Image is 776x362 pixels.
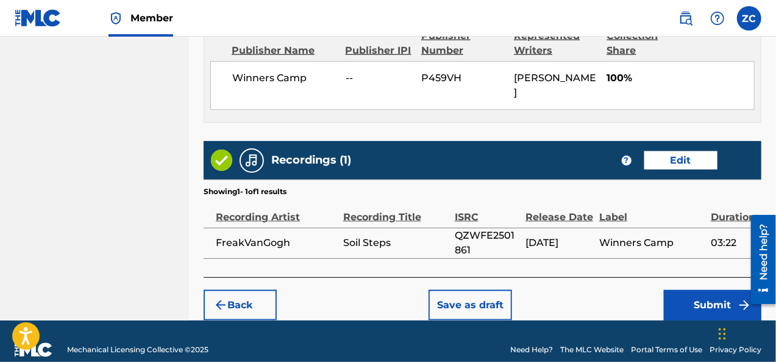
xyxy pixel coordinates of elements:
div: Publisher IPI [346,43,412,58]
button: Edit [644,151,717,170]
span: P459VH [421,71,505,85]
span: 100% [607,71,754,85]
div: Collection Share [607,29,686,58]
div: Drag [719,316,726,352]
div: Publisher Name [232,43,336,58]
span: [DATE] [525,236,593,250]
iframe: Chat Widget [715,303,776,362]
div: Recording Title [343,197,449,225]
p: Showing 1 - 1 of 1 results [204,186,287,197]
span: Soil Steps [343,236,449,250]
div: Duration [711,197,755,225]
div: Recording Artist [216,197,337,225]
a: Privacy Policy [710,344,761,355]
div: Release Date [525,197,593,225]
img: f7272a7cc735f4ea7f67.svg [737,298,752,313]
div: Represented Writers [514,29,597,58]
img: search [678,11,693,26]
a: The MLC Website [560,344,624,355]
a: Need Help? [510,344,553,355]
img: MLC Logo [15,9,62,27]
span: Member [130,11,173,25]
div: Publisher Number [421,29,505,58]
span: ? [622,156,632,165]
div: Help [705,6,730,31]
a: Public Search [674,6,698,31]
img: help [710,11,725,26]
img: Top Rightsholder [109,11,123,26]
span: Mechanical Licensing Collective © 2025 [67,344,208,355]
h5: Recordings (1) [271,153,351,167]
span: FreakVanGogh [216,236,337,250]
img: Recordings [244,153,259,168]
span: [PERSON_NAME] [514,72,596,98]
div: User Menu [737,6,761,31]
div: Label [599,197,705,225]
span: Winners Camp [232,71,336,85]
span: 03:22 [711,236,755,250]
span: Winners Camp [599,236,705,250]
iframe: Resource Center [742,211,776,309]
button: Back [204,290,277,320]
span: -- [346,71,412,85]
div: ISRC [455,197,519,225]
button: Submit [664,290,761,320]
img: logo [15,342,52,357]
button: Save as draft [429,290,512,320]
span: QZWFE2501861 [455,228,519,258]
img: 7ee5dd4eb1f8a8e3ef2f.svg [213,298,228,313]
img: Valid [211,150,232,171]
a: Portal Terms of Use [631,344,702,355]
